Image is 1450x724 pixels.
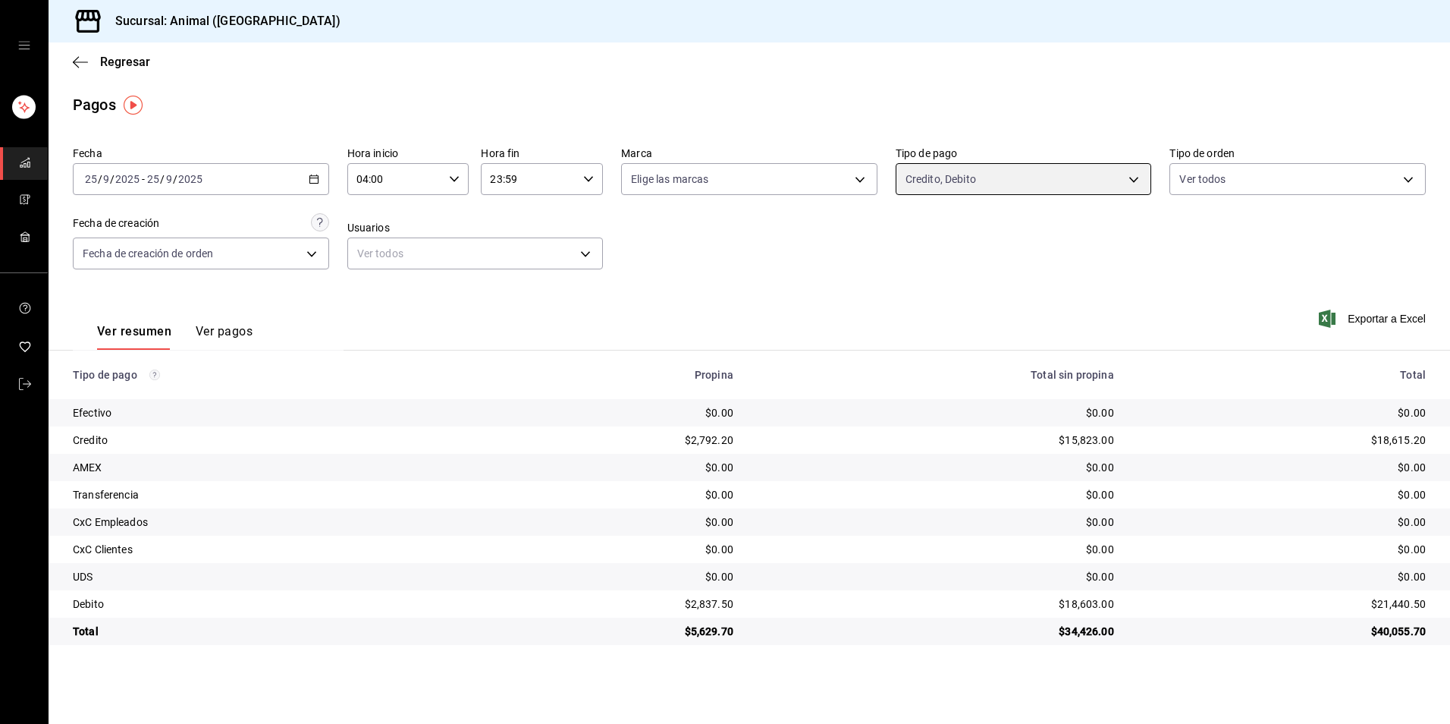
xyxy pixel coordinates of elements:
[1322,310,1426,328] button: Exportar a Excel
[110,173,115,185] span: /
[1138,460,1426,475] div: $0.00
[73,93,116,116] div: Pagos
[97,324,253,350] div: navigation tabs
[347,238,604,269] div: Ver todos
[1179,172,1226,187] span: Ver todos
[196,324,253,350] button: Ver pagos
[73,460,474,475] div: AMEX
[165,173,173,185] input: --
[498,405,733,420] div: $0.00
[1138,569,1426,584] div: $0.00
[1138,624,1426,639] div: $40,055.70
[896,148,1152,159] label: Tipo de pago
[173,173,177,185] span: /
[758,433,1114,448] div: $15,823.00
[481,148,603,159] label: Hora fin
[758,569,1114,584] div: $0.00
[1138,515,1426,530] div: $0.00
[73,405,474,420] div: Efectivo
[905,172,976,187] span: Credito, Debito
[73,369,474,381] div: Tipo de pago
[18,39,30,52] button: open drawer
[103,12,341,30] h3: Sucursal: Animal ([GEOGRAPHIC_DATA])
[498,433,733,448] div: $2,792.20
[73,487,474,502] div: Transferencia
[73,624,474,639] div: Total
[347,222,604,233] label: Usuarios
[73,55,150,69] button: Regresar
[73,542,474,557] div: CxC Clientes
[84,173,98,185] input: --
[498,542,733,557] div: $0.00
[73,597,474,612] div: Debito
[631,172,708,187] span: Elige las marcas
[1138,369,1426,381] div: Total
[498,597,733,612] div: $2,837.50
[1138,433,1426,448] div: $18,615.20
[758,369,1114,381] div: Total sin propina
[758,460,1114,475] div: $0.00
[102,173,110,185] input: --
[498,369,733,381] div: Propina
[498,460,733,475] div: $0.00
[758,597,1114,612] div: $18,603.00
[115,173,140,185] input: ----
[100,55,150,69] span: Regresar
[73,569,474,584] div: UDS
[73,216,159,231] div: Fecha de creación
[758,624,1114,639] div: $34,426.00
[146,173,160,185] input: --
[142,173,145,185] span: -
[177,173,203,185] input: ----
[73,148,329,159] label: Fecha
[1138,487,1426,502] div: $0.00
[621,148,877,159] label: Marca
[124,96,143,115] img: Tooltip marker
[758,487,1114,502] div: $0.00
[1138,405,1426,420] div: $0.00
[98,173,102,185] span: /
[1169,148,1426,159] label: Tipo de orden
[160,173,165,185] span: /
[1138,542,1426,557] div: $0.00
[73,515,474,530] div: CxC Empleados
[758,515,1114,530] div: $0.00
[758,405,1114,420] div: $0.00
[758,542,1114,557] div: $0.00
[73,433,474,448] div: Credito
[97,324,171,350] button: Ver resumen
[498,569,733,584] div: $0.00
[498,624,733,639] div: $5,629.70
[83,246,213,261] span: Fecha de creación de orden
[149,370,160,380] svg: Los pagos realizados con Pay y otras terminales son montos brutos.
[1138,597,1426,612] div: $21,440.50
[498,515,733,530] div: $0.00
[498,487,733,502] div: $0.00
[347,148,469,159] label: Hora inicio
